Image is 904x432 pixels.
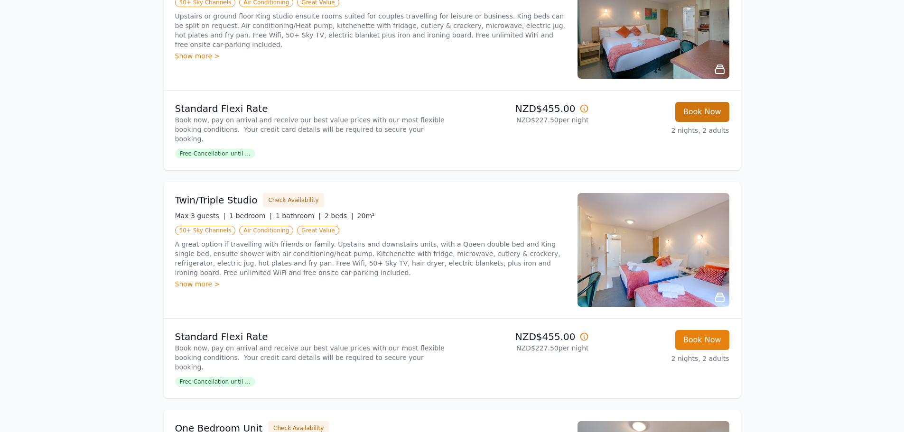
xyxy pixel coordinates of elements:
p: Standard Flexi Rate [175,330,448,343]
p: Standard Flexi Rate [175,102,448,115]
p: NZD$455.00 [456,330,589,343]
span: 1 bathroom | [276,212,321,220]
span: 50+ Sky Channels [175,226,236,235]
h3: Twin/Triple Studio [175,193,258,207]
span: Air Conditioning [239,226,293,235]
span: 2 beds | [325,212,354,220]
div: Show more > [175,51,566,61]
p: NZD$455.00 [456,102,589,115]
span: Max 3 guests | [175,212,226,220]
p: NZD$227.50 per night [456,343,589,353]
p: Upstairs or ground floor King studio ensuite rooms suited for couples travelling for leisure or b... [175,11,566,49]
span: 1 bedroom | [229,212,272,220]
p: NZD$227.50 per night [456,115,589,125]
p: Book now, pay on arrival and receive our best value prices with our most flexible booking conditi... [175,115,448,144]
span: Free Cancellation until ... [175,149,255,158]
p: Book now, pay on arrival and receive our best value prices with our most flexible booking conditi... [175,343,448,372]
button: Check Availability [263,193,324,207]
span: Free Cancellation until ... [175,377,255,386]
span: Great Value [297,226,339,235]
p: A great option if travelling with friends or family. Upstairs and downstairs units, with a Queen ... [175,239,566,277]
span: 20m² [357,212,375,220]
div: Show more > [175,279,566,289]
button: Book Now [675,330,729,350]
p: 2 nights, 2 adults [596,354,729,363]
p: 2 nights, 2 adults [596,126,729,135]
button: Book Now [675,102,729,122]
